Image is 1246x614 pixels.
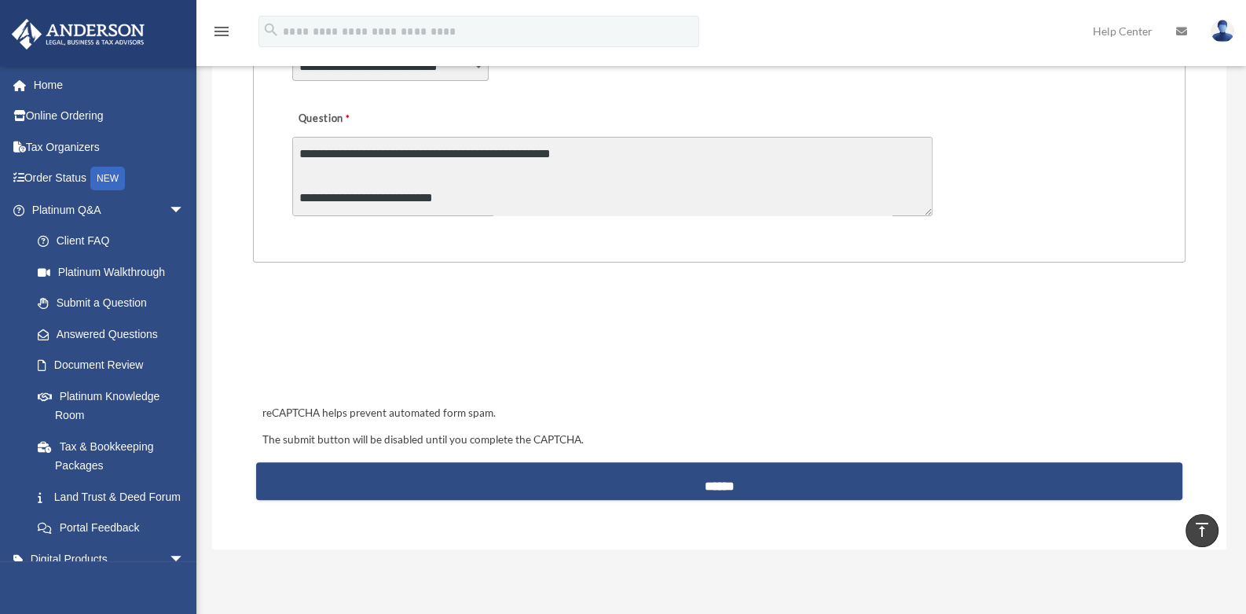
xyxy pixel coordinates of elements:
[22,481,208,513] a: Land Trust & Deed Forum
[258,311,497,373] iframe: reCAPTCHA
[1186,514,1219,547] a: vertical_align_top
[11,131,208,163] a: Tax Organizers
[7,19,149,50] img: Anderson Advisors Platinum Portal
[22,226,208,257] a: Client FAQ
[22,256,208,288] a: Platinum Walkthrough
[292,108,414,130] label: Question
[11,543,208,575] a: Digital Productsarrow_drop_down
[212,22,231,41] i: menu
[256,431,1183,450] div: The submit button will be disabled until you complete the CAPTCHA.
[11,163,208,195] a: Order StatusNEW
[256,404,1183,423] div: reCAPTCHA helps prevent automated form spam.
[169,543,200,575] span: arrow_drop_down
[262,21,280,39] i: search
[22,350,208,381] a: Document Review
[11,69,208,101] a: Home
[22,318,208,350] a: Answered Questions
[11,101,208,132] a: Online Ordering
[90,167,125,190] div: NEW
[22,381,208,431] a: Platinum Knowledge Room
[1211,20,1234,42] img: User Pic
[22,431,208,481] a: Tax & Bookkeeping Packages
[22,288,200,319] a: Submit a Question
[212,28,231,41] a: menu
[169,194,200,226] span: arrow_drop_down
[11,194,208,226] a: Platinum Q&Aarrow_drop_down
[22,513,208,544] a: Portal Feedback
[1193,520,1211,539] i: vertical_align_top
